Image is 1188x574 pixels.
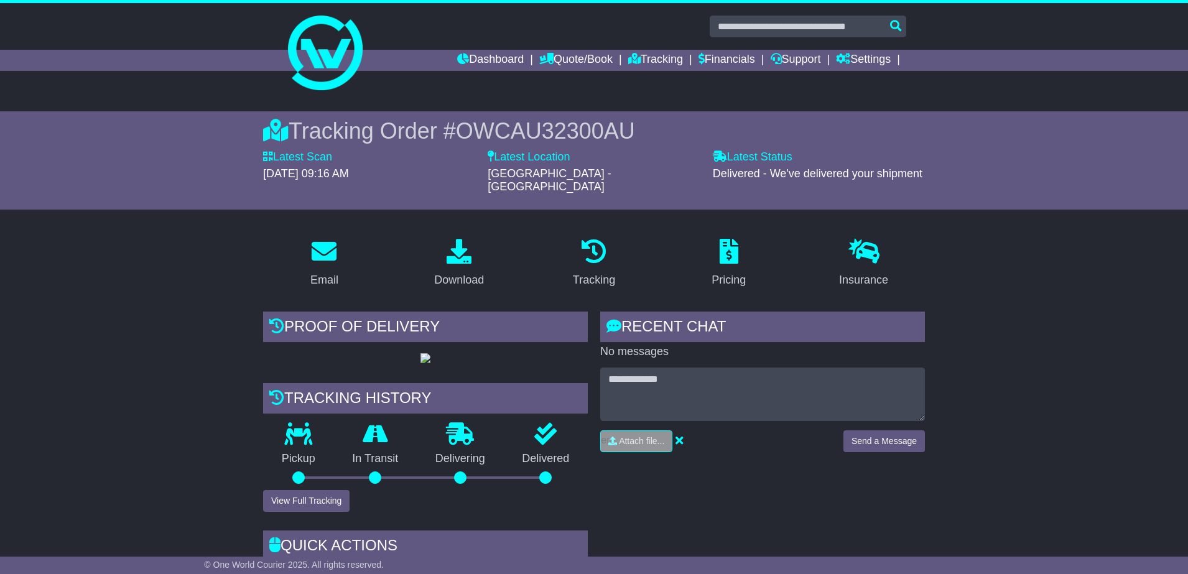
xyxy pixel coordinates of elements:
div: Pricing [712,272,746,289]
label: Latest Scan [263,150,332,164]
label: Latest Location [488,150,570,164]
div: Download [434,272,484,289]
div: Tracking [573,272,615,289]
a: Download [426,234,492,293]
p: In Transit [334,452,417,466]
span: © One World Courier 2025. All rights reserved. [204,560,384,570]
img: GetPodImage [420,353,430,363]
div: Tracking history [263,383,588,417]
div: Email [310,272,338,289]
a: Email [302,234,346,293]
a: Quote/Book [539,50,613,71]
div: RECENT CHAT [600,312,925,345]
p: Pickup [263,452,334,466]
a: Financials [698,50,755,71]
a: Settings [836,50,891,71]
span: OWCAU32300AU [456,118,635,144]
button: Send a Message [843,430,925,452]
a: Insurance [831,234,896,293]
span: Delivered - We've delivered your shipment [713,167,922,180]
span: [DATE] 09:16 AM [263,167,349,180]
div: Quick Actions [263,530,588,564]
label: Latest Status [713,150,792,164]
span: [GEOGRAPHIC_DATA] - [GEOGRAPHIC_DATA] [488,167,611,193]
p: No messages [600,345,925,359]
p: Delivering [417,452,504,466]
div: Proof of Delivery [263,312,588,345]
div: Tracking Order # [263,118,925,144]
a: Support [771,50,821,71]
a: Tracking [628,50,683,71]
a: Pricing [703,234,754,293]
div: Insurance [839,272,888,289]
a: Tracking [565,234,623,293]
p: Delivered [504,452,588,466]
a: Dashboard [457,50,524,71]
button: View Full Tracking [263,490,350,512]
